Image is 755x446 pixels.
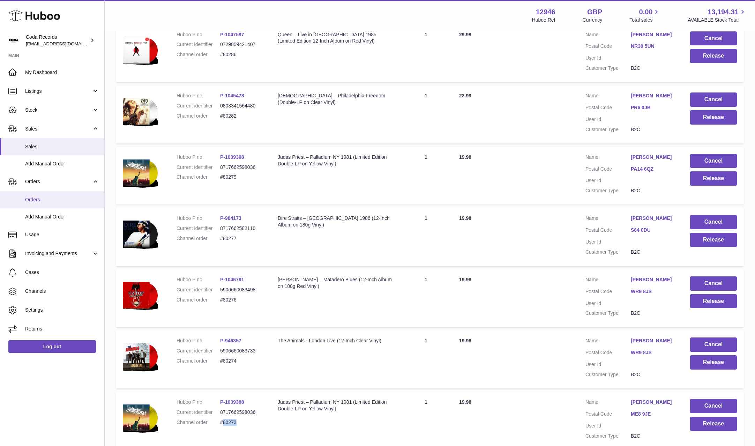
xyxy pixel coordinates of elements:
dt: Customer Type [585,187,631,194]
dt: User Id [585,177,631,184]
span: Sales [25,126,92,132]
span: Stock [25,107,92,113]
span: Orders [25,178,92,185]
span: My Dashboard [25,69,99,76]
a: [PERSON_NAME] [631,215,676,222]
dd: B2C [631,126,676,133]
dt: Huboo P no [177,276,220,283]
button: Cancel [690,154,737,168]
dt: Postal Code [585,349,631,358]
dd: 5906660083498 [220,287,264,293]
span: AVAILABLE Stock Total [688,17,747,23]
span: Invoicing and Payments [25,250,92,257]
a: [PERSON_NAME] [631,337,676,344]
dt: Postal Code [585,104,631,113]
a: [PERSON_NAME] [631,154,676,161]
td: 1 [400,269,452,327]
a: NR30 5UN [631,43,676,50]
div: Judas Priest – Palladium NY 1981 (Limited Edition Double-LP on Yellow Vinyl) [278,154,393,167]
dt: User Id [585,55,631,61]
dt: Current identifier [177,225,220,232]
dt: Postal Code [585,166,631,174]
dt: Channel order [177,51,220,58]
strong: GBP [587,7,602,17]
div: Queen – Live in [GEOGRAPHIC_DATA] 1985 (Limited Edition 12-Inch Album on Red Vinyl) [278,31,393,45]
dd: #80282 [220,113,264,119]
div: Dire Straits – [GEOGRAPHIC_DATA] 1986 (12-Inch Album on 180g Vinyl) [278,215,393,228]
dd: 5906660083733 [220,348,264,354]
dt: Current identifier [177,164,220,171]
a: [PERSON_NAME] [631,92,676,99]
td: 1 [400,208,452,266]
img: 129461749719097.png [123,31,158,69]
a: P-1046791 [220,277,244,282]
dt: Postal Code [585,411,631,419]
span: 19.98 [459,277,471,282]
dt: Customer Type [585,310,631,317]
dt: User Id [585,423,631,429]
dt: Current identifier [177,348,220,354]
div: Huboo Ref [532,17,555,23]
button: Release [690,110,737,125]
td: 1 [400,24,452,82]
a: PR6 0JB [631,104,676,111]
a: Log out [8,340,96,353]
dt: Channel order [177,174,220,180]
button: Cancel [690,399,737,413]
span: Usage [25,231,99,238]
span: [EMAIL_ADDRESS][DOMAIN_NAME] [26,41,103,46]
dd: #80276 [220,297,264,303]
dt: Channel order [177,113,220,119]
a: [PERSON_NAME] [631,399,676,406]
dd: 0803341564480 [220,103,264,109]
dt: Customer Type [585,249,631,255]
img: 129461747904633.png [123,92,158,130]
a: WR9 8JS [631,288,676,295]
span: Returns [25,326,99,332]
a: 0.00 Total sales [629,7,660,23]
td: 1 [400,330,452,388]
div: Currency [583,17,603,23]
dt: Name [585,215,631,223]
dt: Huboo P no [177,154,220,161]
span: Listings [25,88,92,95]
dt: Postal Code [585,288,631,297]
a: P-1039308 [220,399,244,405]
dt: Customer Type [585,433,631,439]
dt: Name [585,399,631,407]
button: Release [690,294,737,309]
dt: Channel order [177,358,220,364]
img: 129461707225121.png [123,337,158,375]
dd: #80274 [220,358,264,364]
img: haz@pcatmedia.com [8,35,19,46]
span: Settings [25,307,99,313]
dt: Customer Type [585,126,631,133]
button: Cancel [690,92,737,107]
button: Release [690,233,737,247]
dt: Huboo P no [177,92,220,99]
a: WR9 8JS [631,349,676,356]
dt: Huboo P no [177,337,220,344]
img: 1742917043.png [123,154,158,192]
button: Release [690,171,737,186]
button: Release [690,49,737,63]
td: 1 [400,147,452,205]
dt: Channel order [177,235,220,242]
span: 23.99 [459,93,471,98]
img: 1748947189.png [123,276,158,314]
span: Orders [25,196,99,203]
dd: #80279 [220,174,264,180]
a: P-1045478 [220,93,244,98]
span: Add Manual Order [25,214,99,220]
dd: B2C [631,249,676,255]
dt: Current identifier [177,409,220,416]
dd: B2C [631,187,676,194]
div: Coda Records [26,34,89,47]
dt: Huboo P no [177,215,220,222]
dt: Huboo P no [177,399,220,406]
dd: B2C [631,310,676,317]
span: 19.98 [459,215,471,221]
button: Cancel [690,337,737,352]
dt: User Id [585,361,631,368]
dt: Channel order [177,297,220,303]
